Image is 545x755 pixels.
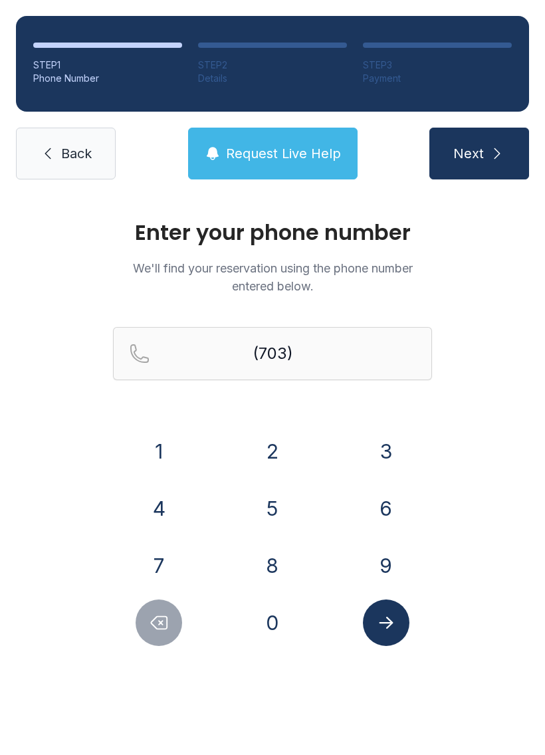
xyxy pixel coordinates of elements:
span: Next [453,144,484,163]
button: 4 [136,485,182,532]
button: 0 [249,599,296,646]
button: 2 [249,428,296,475]
div: Phone Number [33,72,182,85]
button: Delete number [136,599,182,646]
div: STEP 3 [363,58,512,72]
span: Back [61,144,92,163]
button: Submit lookup form [363,599,409,646]
div: STEP 1 [33,58,182,72]
span: Request Live Help [226,144,341,163]
button: 9 [363,542,409,589]
button: 1 [136,428,182,475]
button: 7 [136,542,182,589]
button: 5 [249,485,296,532]
button: 6 [363,485,409,532]
div: Details [198,72,347,85]
button: 8 [249,542,296,589]
h1: Enter your phone number [113,222,432,243]
div: STEP 2 [198,58,347,72]
div: Payment [363,72,512,85]
p: We'll find your reservation using the phone number entered below. [113,259,432,295]
button: 3 [363,428,409,475]
input: Reservation phone number [113,327,432,380]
